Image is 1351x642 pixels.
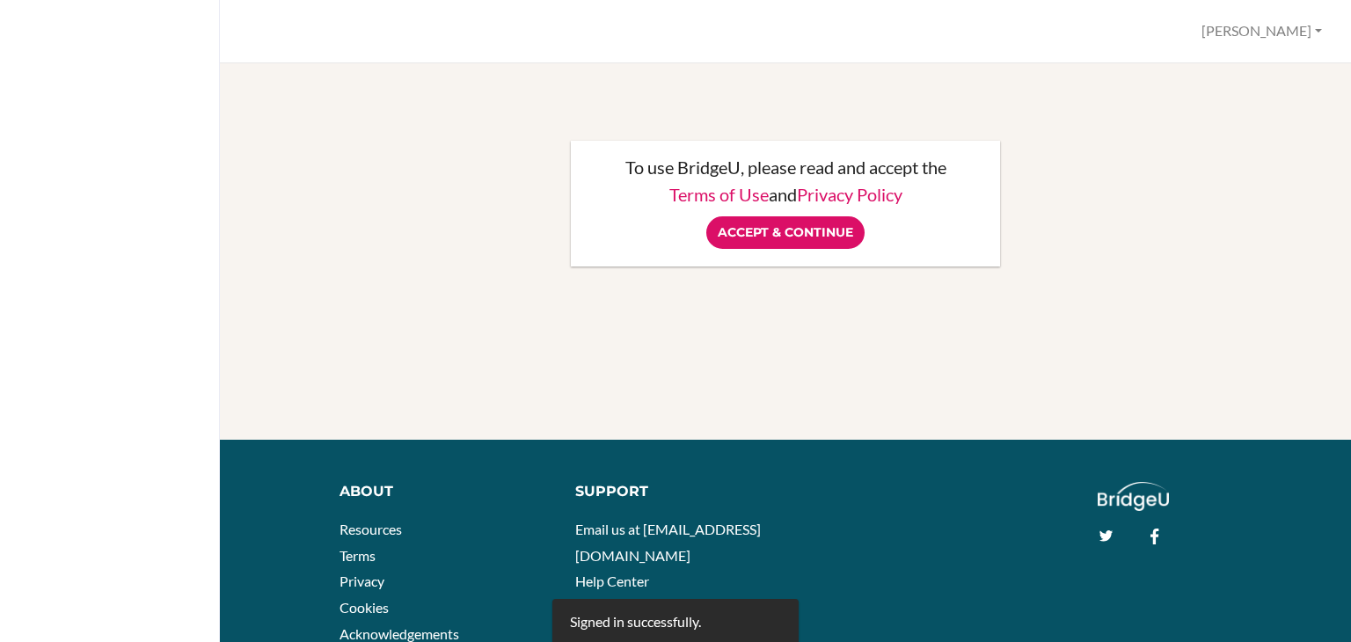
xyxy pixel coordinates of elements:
a: Privacy Policy [797,184,902,205]
a: Email us at [EMAIL_ADDRESS][DOMAIN_NAME] [575,521,761,564]
a: Resources [340,521,402,537]
input: Accept & Continue [706,216,865,249]
a: Terms of Use [669,184,769,205]
a: Privacy [340,573,384,589]
p: To use BridgeU, please read and accept the [588,158,982,176]
a: Terms [340,547,376,564]
div: About [340,482,550,502]
button: [PERSON_NAME] [1194,15,1330,47]
a: Help Center [575,573,649,589]
div: Signed in successfully. [570,612,701,632]
p: and [588,186,982,203]
div: Support [575,482,771,502]
img: logo_white@2x-f4f0deed5e89b7ecb1c2cc34c3e3d731f90f0f143d5ea2071677605dd97b5244.png [1098,482,1169,511]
